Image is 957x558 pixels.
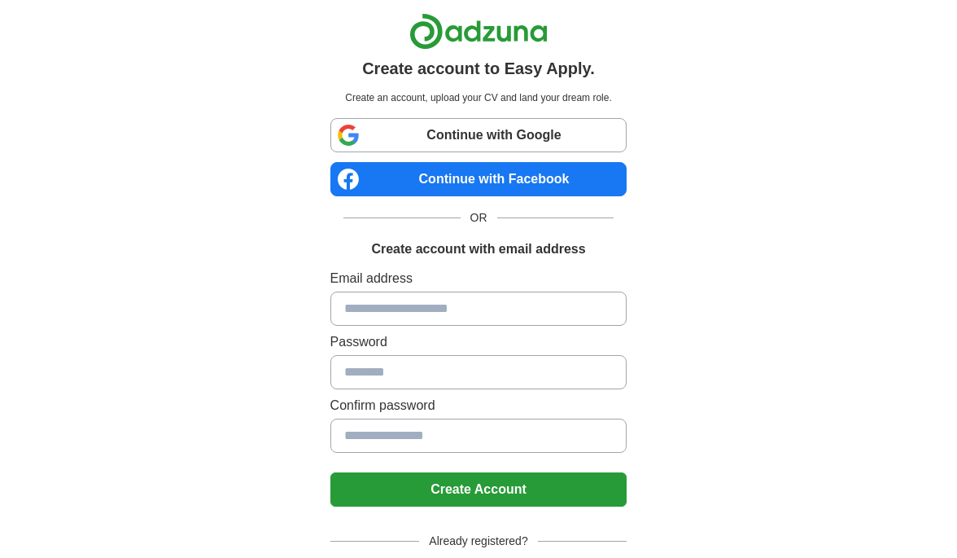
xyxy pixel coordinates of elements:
h1: Create account with email address [371,239,585,259]
h1: Create account to Easy Apply. [362,56,595,81]
p: Create an account, upload your CV and land your dream role. [334,90,624,105]
a: Continue with Google [330,118,627,152]
label: Email address [330,269,627,288]
label: Password [330,332,627,352]
span: Already registered? [419,533,537,550]
img: Adzuna logo [409,13,548,50]
span: OR [461,209,497,226]
button: Create Account [330,472,627,507]
label: Confirm password [330,396,627,415]
a: Continue with Facebook [330,162,627,196]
